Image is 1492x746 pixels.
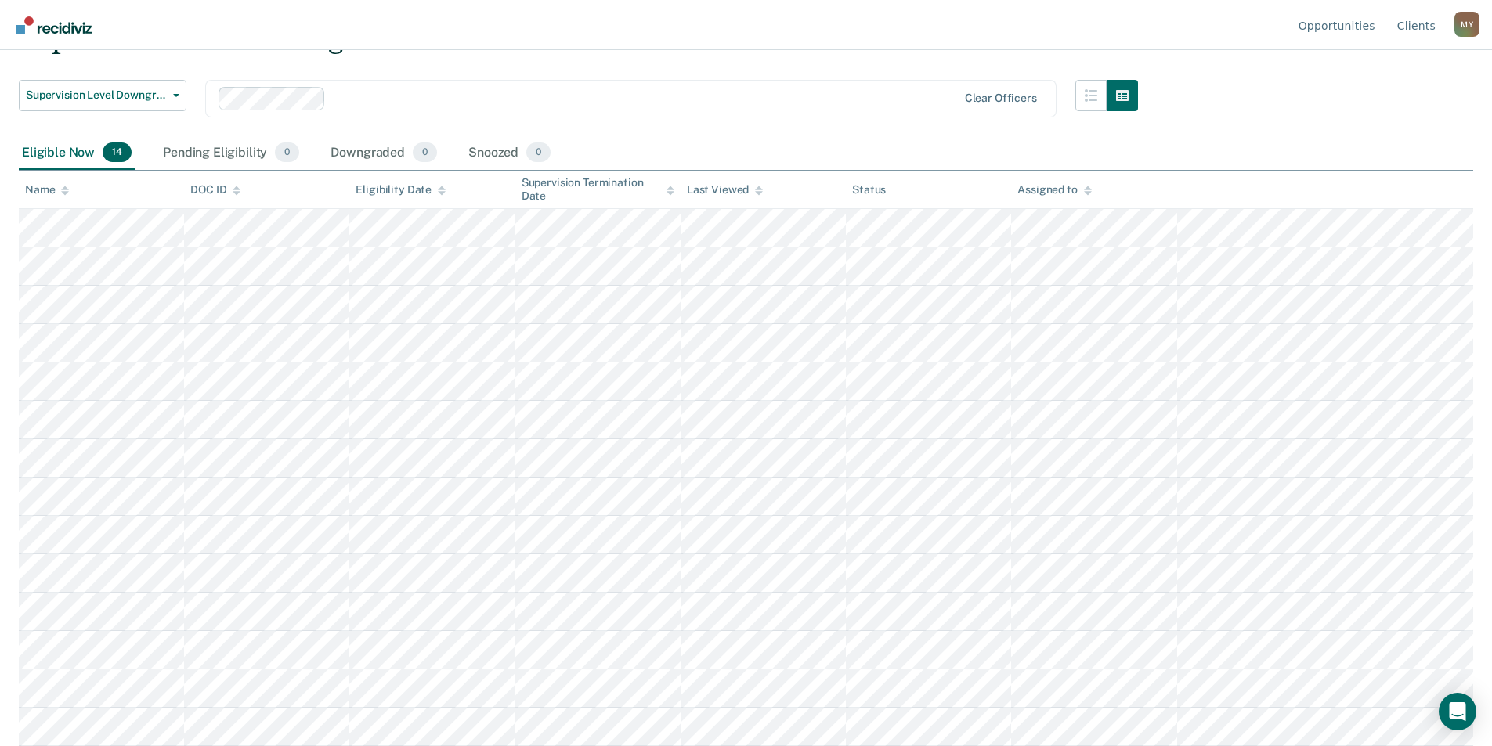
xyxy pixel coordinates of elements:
[25,183,69,196] div: Name
[1017,183,1091,196] div: Assigned to
[16,16,92,34] img: Recidiviz
[275,142,299,163] span: 0
[327,136,440,171] div: Downgraded0
[687,183,763,196] div: Last Viewed
[19,136,135,171] div: Eligible Now14
[19,80,186,111] button: Supervision Level Downgrade
[190,183,240,196] div: DOC ID
[413,142,437,163] span: 0
[526,142,551,163] span: 0
[852,183,886,196] div: Status
[522,176,674,203] div: Supervision Termination Date
[26,88,167,102] span: Supervision Level Downgrade
[1454,12,1479,37] div: M Y
[1454,12,1479,37] button: Profile dropdown button
[1439,693,1476,730] div: Open Intercom Messenger
[103,142,132,163] span: 14
[465,136,554,171] div: Snoozed0
[965,92,1037,105] div: Clear officers
[356,183,446,196] div: Eligibility Date
[160,136,302,171] div: Pending Eligibility0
